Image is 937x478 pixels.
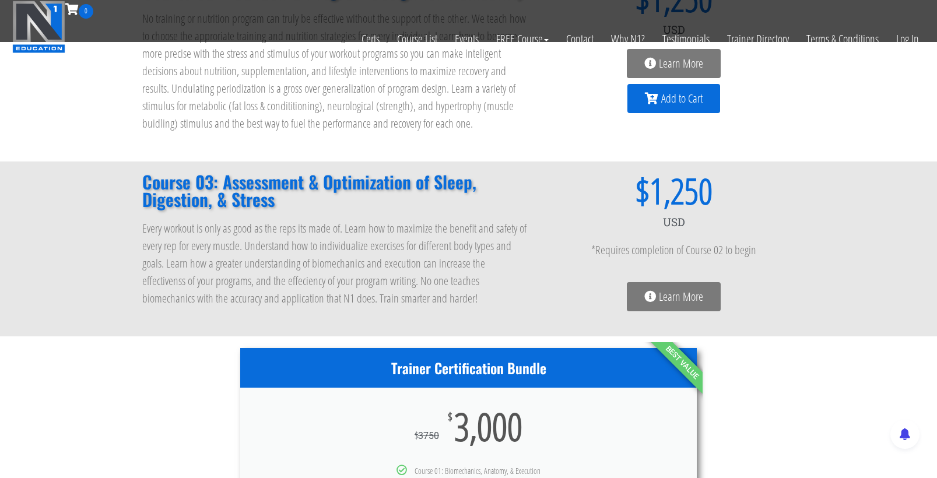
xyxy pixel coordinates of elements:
[887,19,928,59] a: Log In
[602,19,654,59] a: Why N1?
[654,19,718,59] a: Testimonials
[142,173,529,208] h2: Course 03: Assessment & Optimization of Sleep, Digestion, & Stress
[615,295,750,430] div: Best Value
[446,19,487,59] a: Events
[659,291,703,303] span: Learn More
[718,19,798,59] a: Trainer Directory
[12,1,65,53] img: n1-education
[415,429,418,442] span: $
[388,19,446,59] a: Course List
[353,19,388,59] a: Certs
[415,430,439,441] div: 3750
[65,1,93,17] a: 0
[659,58,703,69] span: Learn More
[798,19,887,59] a: Terms & Conditions
[142,10,529,132] p: No training or nutrition program can truly be effective without the support of the other. We teac...
[557,19,602,59] a: Contact
[553,173,650,208] span: $
[448,411,452,423] span: $
[627,84,720,113] a: Add to Cart
[415,465,541,476] span: Course 01: Biomechanics, Anatomy, & Execution
[627,282,721,311] a: Learn More
[454,411,522,441] span: 3,000
[553,241,795,259] p: *Requires completion of Course 02 to begin
[661,93,703,104] span: Add to Cart
[627,49,721,78] a: Learn More
[79,4,93,19] span: 0
[553,208,795,236] div: USD
[650,173,713,208] span: 1,250
[142,220,529,307] p: Every workout is only as good as the reps its made of. Learn how to maximize the benefit and safe...
[240,360,697,377] h3: Trainer Certification Bundle
[487,19,557,59] a: FREE Course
